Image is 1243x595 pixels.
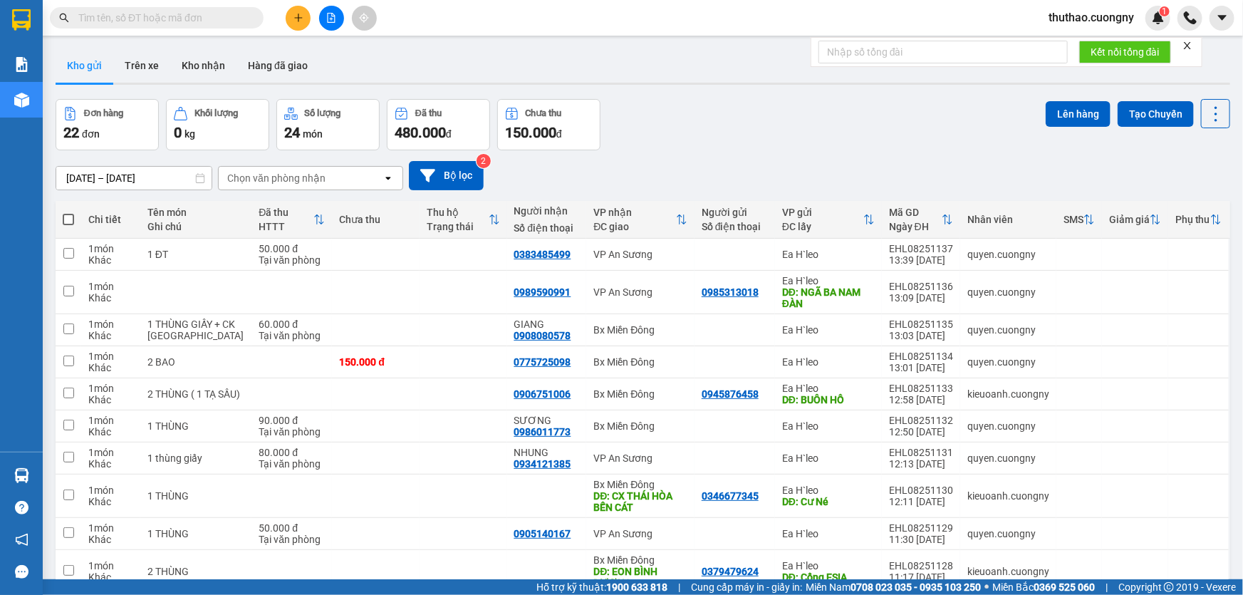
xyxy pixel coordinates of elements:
div: 150.000 đ [339,356,412,368]
button: Tạo Chuyến [1118,101,1194,127]
div: Trạng thái [427,221,489,232]
div: DĐ: NGÃ BA NAM ĐÀN [782,286,875,309]
span: copyright [1164,582,1174,592]
div: 0985313018 [702,286,759,298]
div: NHUNG [514,447,580,458]
div: EHL08251134 [889,351,953,362]
div: Ea H`leo [782,528,875,539]
button: Hàng đã giao [236,48,319,83]
div: Đã thu [259,207,313,218]
img: solution-icon [14,57,29,72]
div: 0346677345 [702,490,759,502]
div: EHL08251129 [889,522,953,534]
div: 90.000 đ [259,415,325,426]
div: GIANG [514,319,580,330]
span: 150.000 [505,124,556,141]
div: 1 món [88,485,133,496]
div: Ea H`leo [782,356,875,368]
div: 2 THÙNG ( 1 TẠ SẦU) [147,388,244,400]
div: Khác [88,254,133,266]
sup: 2 [477,154,491,168]
th: Toggle SortBy [420,201,507,239]
div: 1 món [88,522,133,534]
img: warehouse-icon [14,93,29,108]
div: 13:01 [DATE] [889,362,953,373]
div: kieuoanh.cuongny [967,490,1049,502]
th: Toggle SortBy [1102,201,1168,239]
div: ĐC lấy [782,221,863,232]
button: aim [352,6,377,31]
span: | [678,579,680,595]
div: Mã GD [889,207,942,218]
button: file-add [319,6,344,31]
div: Khác [88,534,133,545]
div: 1 THÙNG [147,490,244,502]
div: Đơn hàng [84,108,123,118]
div: VP An Sương [593,528,687,539]
span: 24 [284,124,300,141]
div: 1 món [88,281,133,292]
div: quyen.cuongny [967,452,1049,464]
div: 12:13 [DATE] [889,458,953,470]
div: 1 THÙNG GIẤY + CK NY [147,319,244,341]
div: Phụ thu [1175,214,1210,225]
div: 0906751006 [514,388,571,400]
div: Ea H`leo [782,420,875,432]
div: 0383485499 [514,249,571,260]
div: VP An Sương [593,249,687,260]
div: Bx Miền Đông [593,554,687,566]
div: VP An Sương [593,452,687,464]
input: Select a date range. [56,167,212,190]
div: 1 THÙNG [147,528,244,539]
div: 13:09 [DATE] [889,292,953,304]
input: Nhập số tổng đài [818,41,1068,63]
div: 12:58 [DATE] [889,394,953,405]
img: warehouse-icon [14,468,29,483]
div: Ea H`leo [782,560,875,571]
div: Chọn văn phòng nhận [227,171,326,185]
div: 1 món [88,319,133,330]
span: Hỗ trợ kỹ thuật: [536,579,667,595]
div: 0908080578 [514,330,571,341]
div: 0945876458 [702,388,759,400]
div: Người gửi [702,207,768,218]
div: Khác [88,362,133,373]
div: Bx Miền Đông [593,356,687,368]
div: ĐC giao [593,221,676,232]
button: plus [286,6,311,31]
div: Thu hộ [427,207,489,218]
div: Chưa thu [339,214,412,225]
span: | [1106,579,1108,595]
div: Số điện thoại [702,221,768,232]
div: 50.000 đ [259,522,325,534]
div: Tại văn phòng [259,330,325,341]
div: 0905140167 [514,528,571,539]
div: quyen.cuongny [967,286,1049,298]
div: 13:39 [DATE] [889,254,953,266]
button: Chưa thu150.000đ [497,99,600,150]
button: Khối lượng0kg [166,99,269,150]
div: 12:50 [DATE] [889,426,953,438]
div: 1 món [88,415,133,426]
div: Tại văn phòng [259,254,325,266]
th: Toggle SortBy [251,201,332,239]
span: ⚪️ [984,584,989,590]
span: message [15,565,28,579]
span: plus [293,13,303,23]
div: 1 món [88,447,133,458]
div: kieuoanh.cuongny [967,566,1049,577]
strong: 0369 525 060 [1034,581,1095,593]
div: quyen.cuongny [967,420,1049,432]
th: Toggle SortBy [882,201,960,239]
div: EHL08251128 [889,560,953,571]
span: question-circle [15,501,28,514]
span: kg [184,128,195,140]
button: Đơn hàng22đơn [56,99,159,150]
div: SMS [1063,214,1083,225]
div: Ghi chú [147,221,244,232]
div: 0379479624 [702,566,759,577]
div: Khác [88,292,133,304]
div: 1 món [88,351,133,362]
button: Đã thu480.000đ [387,99,490,150]
div: 12:11 [DATE] [889,496,953,507]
